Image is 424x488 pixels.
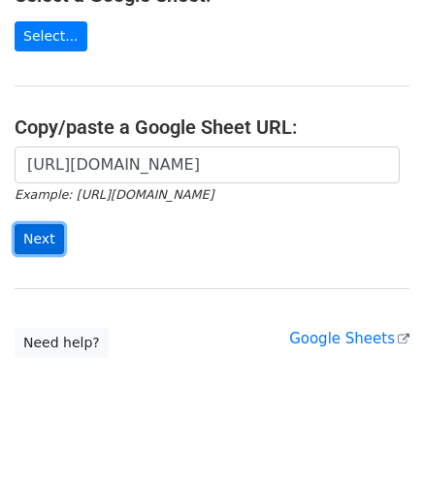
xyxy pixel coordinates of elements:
[289,330,409,347] a: Google Sheets
[15,146,400,183] input: Paste your Google Sheet URL here
[15,187,213,202] small: Example: [URL][DOMAIN_NAME]
[15,21,87,51] a: Select...
[327,395,424,488] iframe: Chat Widget
[15,328,109,358] a: Need help?
[15,224,64,254] input: Next
[15,115,409,139] h4: Copy/paste a Google Sheet URL:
